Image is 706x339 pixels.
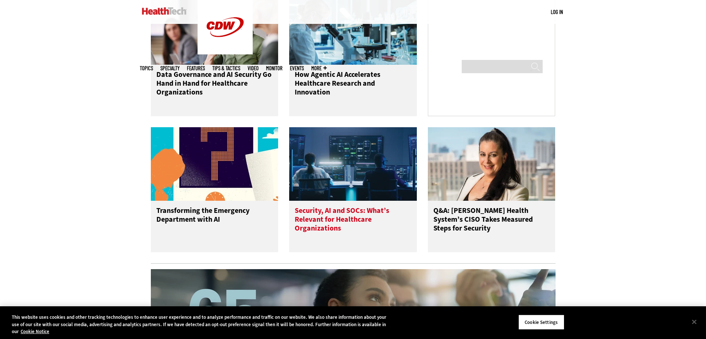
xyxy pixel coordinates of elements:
[551,8,563,16] div: User menu
[140,65,153,71] span: Topics
[289,127,417,201] img: security team in high-tech computer room
[311,65,327,71] span: More
[428,127,556,201] img: Connie Barrera
[266,65,283,71] a: MonITor
[160,65,180,71] span: Specialty
[151,127,279,252] a: illustration of question mark Transforming the Emergency Department with AI
[151,127,279,201] img: illustration of question mark
[428,127,556,252] a: Connie Barrera Q&A: [PERSON_NAME] Health System’s CISO Takes Measured Steps for Security
[551,8,563,15] a: Log in
[12,314,388,335] div: This website uses cookies and other tracking technologies to enhance user experience and to analy...
[295,206,411,236] h3: Security, AI and SOCs: What’s Relevant for Healthcare Organizations
[289,127,417,252] a: security team in high-tech computer room Security, AI and SOCs: What’s Relevant for Healthcare Or...
[248,65,259,71] a: Video
[290,65,304,71] a: Events
[156,70,273,100] h3: Data Governance and AI Security Go Hand in Hand for Healthcare Organizations
[198,49,253,56] a: CDW
[518,314,564,330] button: Cookie Settings
[142,7,187,15] img: Home
[156,206,273,236] h3: Transforming the Emergency Department with AI
[21,328,49,335] a: More information about your privacy
[212,65,240,71] a: Tips & Tactics
[295,70,411,100] h3: How Agentic AI Accelerates Healthcare Research and Innovation
[187,65,205,71] a: Features
[433,206,550,236] h3: Q&A: [PERSON_NAME] Health System’s CISO Takes Measured Steps for Security
[686,314,702,330] button: Close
